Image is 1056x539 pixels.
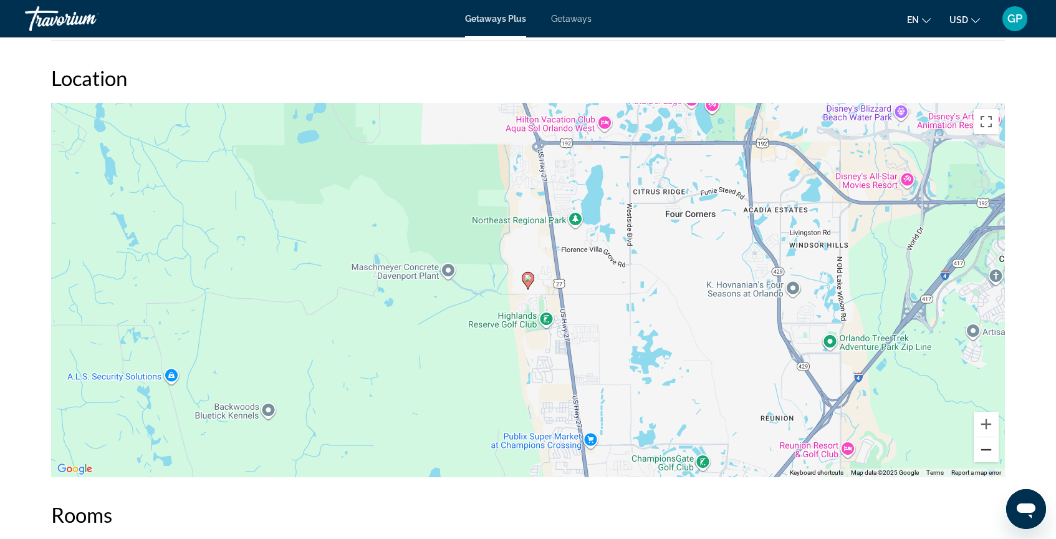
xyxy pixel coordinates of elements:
span: GP [1007,12,1022,25]
button: Change language [907,11,931,29]
span: Map data ©2025 Google [851,469,919,476]
button: Keyboard shortcuts [790,469,843,477]
h2: Location [51,66,1005,90]
button: Change currency [949,11,980,29]
a: Terms (opens in new tab) [926,469,944,476]
span: en [907,15,919,25]
span: USD [949,15,968,25]
a: Open this area in Google Maps (opens a new window) [54,461,95,477]
img: Google [54,461,95,477]
button: User Menu [999,6,1031,32]
button: Zoom in [974,412,999,437]
a: Report a map error [951,469,1001,476]
a: Getaways Plus [465,14,526,24]
button: Zoom out [974,437,999,462]
button: Toggle fullscreen view [974,109,999,134]
iframe: Button to launch messaging window [1006,489,1046,529]
a: Travorium [25,2,150,35]
h2: Rooms [51,502,1005,527]
a: Getaways [551,14,592,24]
